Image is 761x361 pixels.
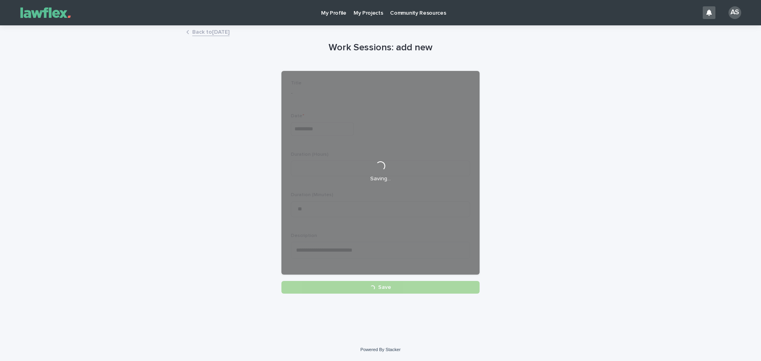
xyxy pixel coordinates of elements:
[192,27,229,36] a: Back to[DATE]
[16,5,75,21] img: Gnvw4qrBSHOAfo8VMhG6
[360,347,400,352] a: Powered By Stacker
[378,285,391,290] span: Save
[281,42,480,53] h1: Work Sessions: add new
[281,281,480,294] button: Save
[370,176,391,182] p: Saving…
[728,6,741,19] div: AS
